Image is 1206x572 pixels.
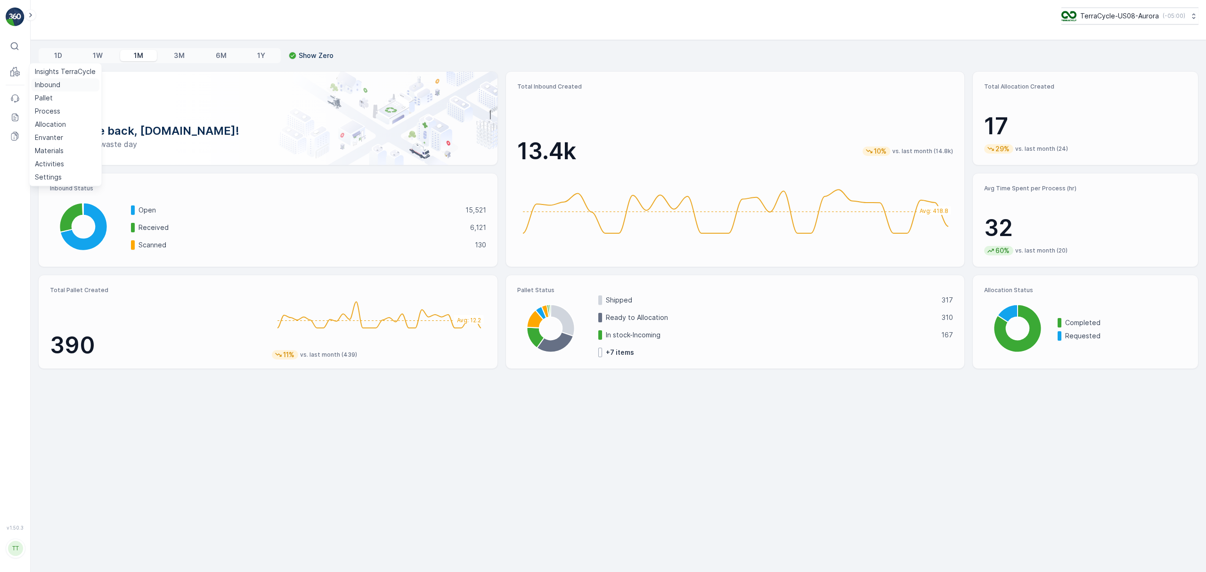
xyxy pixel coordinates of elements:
[942,295,953,305] p: 317
[984,286,1187,294] p: Allocation Status
[475,240,486,250] p: 130
[54,51,62,60] p: 1D
[6,8,24,26] img: logo
[93,51,103,60] p: 1W
[174,51,185,60] p: 3M
[606,295,936,305] p: Shipped
[54,139,482,150] p: Have a zero-waste day
[984,112,1187,140] p: 17
[1163,12,1185,20] p: ( -05:00 )
[984,185,1187,192] p: Avg Time Spent per Process (hr)
[139,223,464,232] p: Received
[517,137,576,165] p: 13.4k
[1065,318,1187,327] p: Completed
[942,313,953,322] p: 310
[282,350,295,360] p: 11%
[216,51,227,60] p: 6M
[1061,8,1198,25] button: TerraCycle-US08-Aurora(-05:00)
[465,205,486,215] p: 15,521
[892,147,953,155] p: vs. last month (14.8k)
[1065,331,1187,341] p: Requested
[1015,145,1068,153] p: vs. last month (24)
[299,51,334,60] p: Show Zero
[300,351,357,359] p: vs. last month (439)
[1061,11,1076,21] img: image_ci7OI47.png
[1080,11,1159,21] p: TerraCycle-US08-Aurora
[50,286,264,294] p: Total Pallet Created
[941,330,953,340] p: 167
[470,223,486,232] p: 6,121
[994,144,1010,154] p: 29%
[134,51,143,60] p: 1M
[984,214,1187,242] p: 32
[606,348,634,357] p: + 7 items
[139,205,459,215] p: Open
[8,541,23,556] div: TT
[54,123,482,139] p: Welcome back, [DOMAIN_NAME]!
[50,185,486,192] p: Inbound Status
[517,286,953,294] p: Pallet Status
[50,331,264,360] p: 390
[994,246,1010,255] p: 60%
[517,83,953,90] p: Total Inbound Created
[6,532,24,564] button: TT
[1015,247,1067,254] p: vs. last month (20)
[257,51,265,60] p: 1Y
[606,313,936,322] p: Ready to Allocation
[606,330,936,340] p: In stock-Incoming
[873,147,888,156] p: 10%
[6,525,24,531] span: v 1.50.3
[139,240,469,250] p: Scanned
[984,83,1187,90] p: Total Allocation Created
